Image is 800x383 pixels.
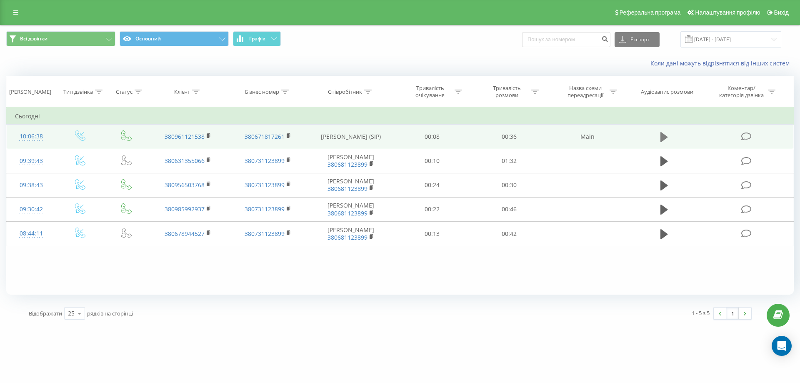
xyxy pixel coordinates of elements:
[327,209,367,217] a: 380681123899
[174,88,190,95] div: Клієнт
[245,205,285,213] a: 380731123899
[15,153,47,169] div: 09:39:43
[692,309,710,317] div: 1 - 5 з 5
[165,133,205,140] a: 380961121538
[245,133,285,140] a: 380671817261
[695,9,760,16] span: Налаштування профілю
[394,222,470,246] td: 00:13
[650,59,794,67] a: Коли дані можуть відрізнятися вiд інших систем
[87,310,133,317] span: рядків на сторінці
[327,185,367,193] a: 380681123899
[165,205,205,213] a: 380985992937
[116,88,132,95] div: Статус
[15,201,47,218] div: 09:30:42
[245,230,285,238] a: 380731123899
[20,35,47,42] span: Всі дзвінки
[328,88,362,95] div: Співробітник
[233,31,281,46] button: Графік
[307,149,394,173] td: [PERSON_NAME]
[29,310,62,317] span: Відображати
[394,173,470,197] td: 00:24
[249,36,265,42] span: Графік
[641,88,693,95] div: Аудіозапис розмови
[563,85,607,99] div: Назва схеми переадресації
[165,230,205,238] a: 380678944527
[615,32,660,47] button: Експорт
[772,336,792,356] div: Open Intercom Messenger
[547,125,627,149] td: Main
[327,233,367,241] a: 380681123899
[15,225,47,242] div: 08:44:11
[165,181,205,189] a: 380956503768
[470,125,547,149] td: 00:36
[522,32,610,47] input: Пошук за номером
[120,31,229,46] button: Основний
[470,173,547,197] td: 00:30
[245,157,285,165] a: 380731123899
[15,128,47,145] div: 10:06:38
[394,125,470,149] td: 00:08
[470,197,547,221] td: 00:46
[307,222,394,246] td: [PERSON_NAME]
[394,197,470,221] td: 00:22
[485,85,529,99] div: Тривалість розмови
[620,9,681,16] span: Реферальна програма
[408,85,452,99] div: Тривалість очікування
[68,309,75,318] div: 25
[470,222,547,246] td: 00:42
[245,88,279,95] div: Бізнес номер
[9,88,51,95] div: [PERSON_NAME]
[245,181,285,189] a: 380731123899
[726,308,739,319] a: 1
[327,160,367,168] a: 380681123899
[165,157,205,165] a: 380631355066
[394,149,470,173] td: 00:10
[774,9,789,16] span: Вихід
[307,125,394,149] td: [PERSON_NAME] (SIP)
[15,177,47,193] div: 09:38:43
[307,197,394,221] td: [PERSON_NAME]
[63,88,93,95] div: Тип дзвінка
[7,108,794,125] td: Сьогодні
[470,149,547,173] td: 01:32
[307,173,394,197] td: [PERSON_NAME]
[717,85,766,99] div: Коментар/категорія дзвінка
[6,31,115,46] button: Всі дзвінки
